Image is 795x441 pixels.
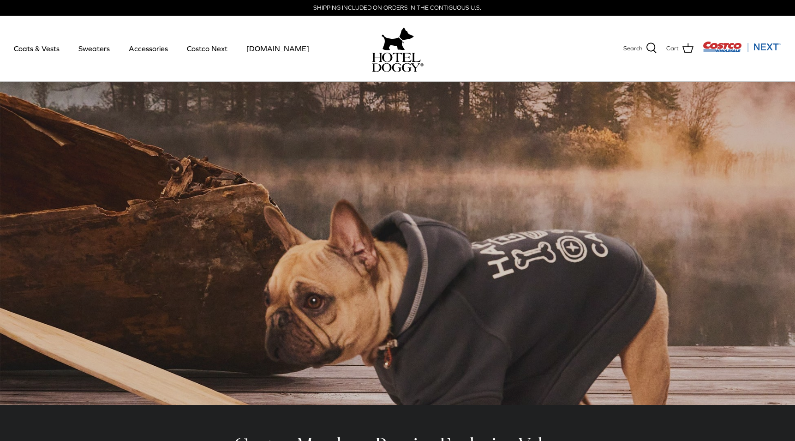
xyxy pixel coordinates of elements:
[382,25,414,53] img: hoteldoggy.com
[372,25,424,72] a: hoteldoggy.com hoteldoggycom
[372,53,424,72] img: hoteldoggycom
[179,33,236,64] a: Costco Next
[70,33,118,64] a: Sweaters
[623,44,642,54] span: Search
[666,42,693,54] a: Cart
[666,44,679,54] span: Cart
[238,33,317,64] a: [DOMAIN_NAME]
[6,33,68,64] a: Coats & Vests
[703,41,781,53] img: Costco Next
[120,33,176,64] a: Accessories
[623,42,657,54] a: Search
[703,47,781,54] a: Visit Costco Next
